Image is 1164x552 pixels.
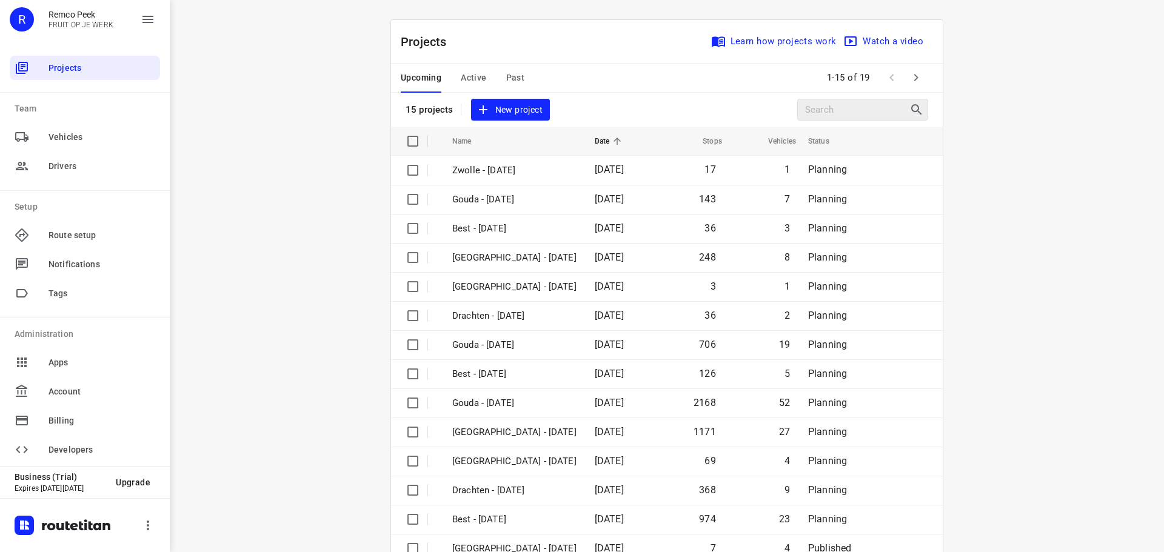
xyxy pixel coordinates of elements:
span: Planning [808,397,847,408]
span: [DATE] [595,251,624,263]
span: 36 [704,310,715,321]
div: Notifications [10,252,160,276]
span: Previous Page [880,65,904,90]
span: Name [452,134,487,148]
span: Upcoming [401,70,441,85]
span: 8 [784,251,790,263]
div: Projects [10,56,160,80]
div: Apps [10,350,160,374]
div: Drivers [10,154,160,178]
span: 9 [784,484,790,496]
span: 1 [784,164,790,175]
span: [DATE] [595,397,624,408]
span: Status [808,134,845,148]
div: Billing [10,408,160,433]
span: Tags [48,287,155,300]
p: Drachten - Thursday [452,309,577,323]
p: Administration [15,328,160,341]
span: 69 [704,455,715,467]
span: 19 [779,339,790,350]
div: Search [909,102,928,117]
span: Route setup [48,229,155,242]
span: 1171 [694,426,716,437]
span: Account [48,385,155,398]
span: Date [595,134,626,148]
span: Active [461,70,486,85]
p: Setup [15,201,160,213]
span: Upgrade [116,477,150,487]
span: 5 [784,368,790,379]
span: 368 [699,484,716,496]
span: Planning [808,222,847,234]
p: Gouda - Thursday [452,338,577,352]
span: [DATE] [595,455,624,467]
span: [DATE] [595,368,624,379]
div: Tags [10,281,160,305]
span: Drivers [48,160,155,173]
p: Projects [401,33,457,51]
span: Planning [808,484,847,496]
span: Projects [48,62,155,75]
span: Notifications [48,258,155,271]
span: Planning [808,164,847,175]
span: 143 [699,193,716,205]
p: FRUIT OP JE WERK [48,21,113,29]
span: Developers [48,444,155,456]
span: [DATE] [595,339,624,350]
span: Billing [48,414,155,427]
span: [DATE] [595,426,624,437]
p: Team [15,102,160,115]
p: Zwolle - Wednesday [452,425,577,439]
span: 17 [704,164,715,175]
input: Search projects [805,101,909,119]
span: Apps [48,356,155,369]
span: 1-15 of 19 [822,65,875,91]
span: [DATE] [595,484,624,496]
p: Remco Peek [48,10,113,19]
p: Drachten - Wednesday [452,484,577,497]
span: 7 [784,193,790,205]
span: [DATE] [595,281,624,292]
span: Planning [808,426,847,437]
span: Planning [808,368,847,379]
span: [DATE] [595,164,624,175]
span: [DATE] [595,310,624,321]
span: 248 [699,251,716,263]
span: Planning [808,513,847,525]
span: Planning [808,339,847,350]
button: Upgrade [106,471,160,493]
span: 974 [699,513,716,525]
span: 126 [699,368,716,379]
span: 23 [779,513,790,525]
div: Account [10,379,160,404]
p: Best - Friday [452,222,577,236]
span: 706 [699,339,716,350]
p: 15 projects [406,104,453,115]
span: 3 [711,281,716,292]
p: Best - Wednesday [452,513,577,527]
span: 1 [784,281,790,292]
span: 27 [779,426,790,437]
span: 2 [784,310,790,321]
span: New project [478,102,543,118]
div: Vehicles [10,125,160,149]
span: [DATE] [595,222,624,234]
span: Stops [687,134,722,148]
span: Planning [808,281,847,292]
div: Route setup [10,223,160,247]
p: Zwolle - [DATE] [452,164,577,178]
p: Antwerpen - Wednesday [452,454,577,468]
span: 36 [704,222,715,234]
span: 52 [779,397,790,408]
span: Vehicles [752,134,796,148]
p: Best - Thursday [452,367,577,381]
p: Gouda - Friday [452,193,577,207]
p: Zwolle - Thursday [452,251,577,265]
button: New project [471,99,550,121]
div: R [10,7,34,32]
span: Planning [808,251,847,263]
span: Next Page [904,65,928,90]
span: 4 [784,455,790,467]
p: Gouda - Wednesday [452,396,577,410]
span: [DATE] [595,513,624,525]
